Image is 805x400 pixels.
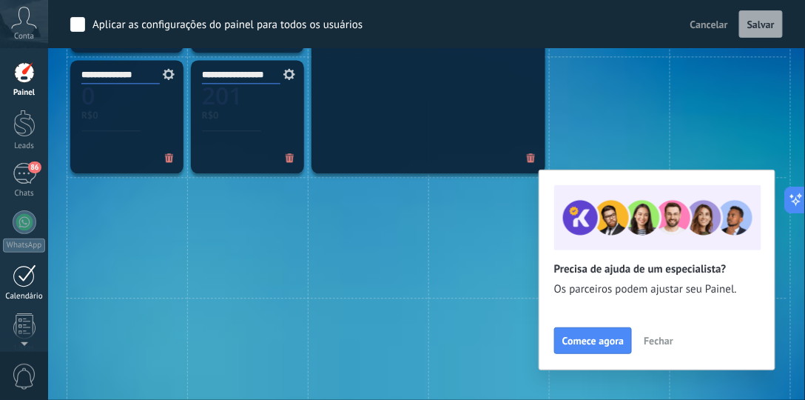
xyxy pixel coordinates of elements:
[3,292,46,301] div: Calendário
[14,32,34,41] span: Conta
[637,330,680,352] button: Fechar
[92,18,363,33] div: Aplicar as configurações do painel para todos os usuários
[28,161,41,173] span: 86
[554,282,760,297] span: Os parceiros podem ajustar seu Painel.
[747,19,775,30] span: Salvar
[562,336,624,346] span: Comece agora
[644,336,673,346] span: Fechar
[739,10,783,39] button: Salvar
[3,189,46,199] div: Chats
[690,18,728,31] span: Cancelar
[3,239,45,253] div: WhatsApp
[3,88,46,98] div: Painel
[554,327,632,354] button: Comece agora
[684,13,734,36] button: Cancelar
[554,262,760,276] h2: Precisa de ajuda de um especialista?
[3,141,46,151] div: Leads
